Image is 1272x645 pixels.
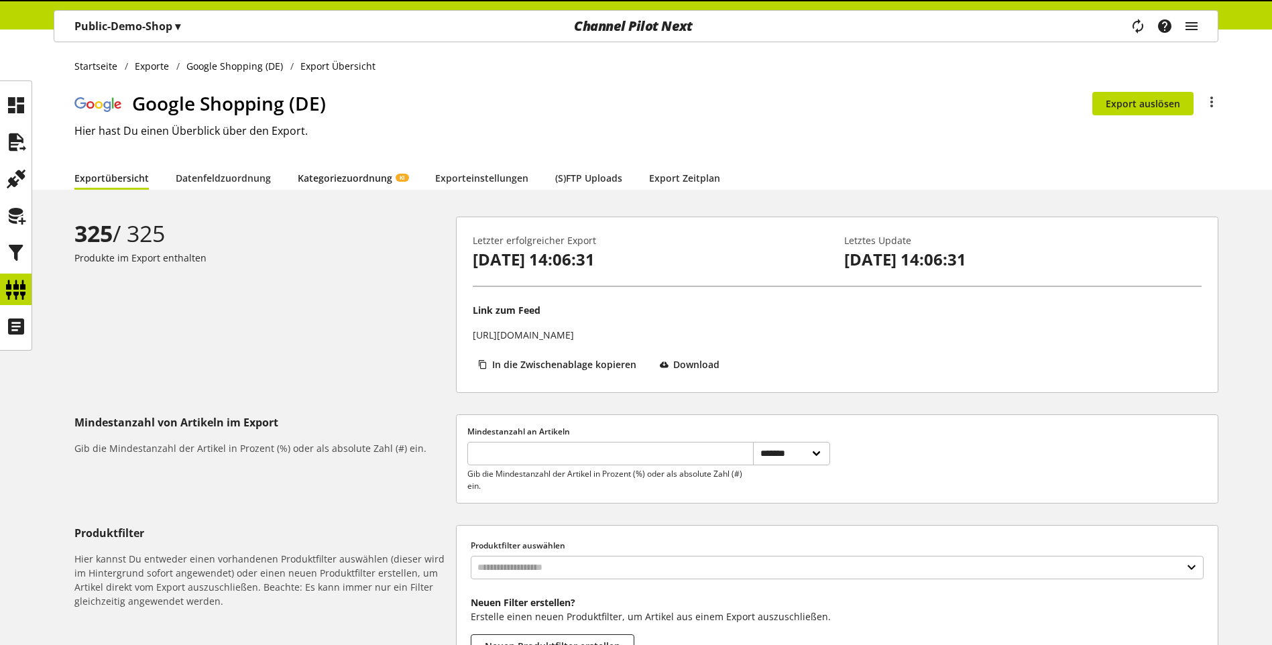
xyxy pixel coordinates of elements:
[74,218,113,249] b: 325
[54,10,1218,42] nav: main navigation
[135,59,169,73] span: Exporte
[74,251,451,265] p: Produkte im Export enthalten
[74,171,149,185] a: Exportübersicht
[649,171,720,185] a: Export Zeitplan
[74,525,451,541] h5: Produktfilter
[467,468,754,492] p: Gib die Mindestanzahl der Artikel in Prozent (%) oder als absolute Zahl (#) ein.
[74,95,121,113] img: logo
[555,171,622,185] a: (S)FTP Uploads
[471,540,1204,552] label: Produktfilter auswählen
[473,303,540,317] p: Link zum Feed
[298,171,408,185] a: KategoriezuordnungKI
[74,123,1218,139] h2: Hier hast Du einen Überblick über den Export.
[473,353,649,376] button: In die Zwischenablage kopieren
[128,59,176,73] a: Exporte
[176,171,271,185] a: Datenfeldzuordnung
[1106,97,1180,111] span: Export auslösen
[471,609,1204,624] p: Erstelle einen neuen Produktfilter, um Artikel aus einem Export auszuschließen.
[74,217,451,251] div: / 325
[467,426,830,438] label: Mindestanzahl an Artikeln
[844,247,1202,272] p: [DATE] 14:06:31
[74,18,180,34] p: Public-Demo-Shop
[74,414,451,430] h5: Mindestanzahl von Artikeln im Export
[473,233,830,247] p: Letzter erfolgreicher Export
[1092,92,1194,115] button: Export auslösen
[654,353,732,381] a: Download
[844,233,1202,247] p: Letztes Update
[74,552,451,608] h6: Hier kannst Du entweder einen vorhandenen Produktfilter auswählen (dieser wird im Hintergrund sof...
[654,353,732,376] button: Download
[175,19,180,34] span: ▾
[132,89,1092,117] h1: Google Shopping (DE)
[473,247,830,272] p: [DATE] 14:06:31
[74,59,125,73] a: Startseite
[473,328,574,342] p: [URL][DOMAIN_NAME]
[673,357,719,371] span: Download
[492,357,636,371] span: In die Zwischenablage kopieren
[471,596,575,609] b: Neuen Filter erstellen?
[74,441,451,455] h6: Gib die Mindestanzahl der Artikel in Prozent (%) oder als absolute Zahl (#) ein.
[74,59,117,73] span: Startseite
[435,171,528,185] a: Exporteinstellungen
[400,174,405,182] span: KI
